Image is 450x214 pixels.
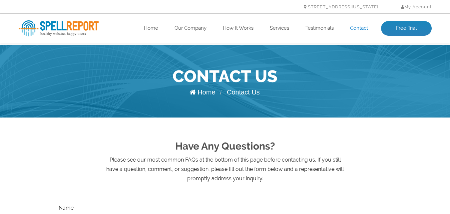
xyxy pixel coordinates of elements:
[220,90,221,95] span: /
[105,155,345,183] p: Please see our most common FAQs at the bottom of this page before contacting us. If you still hav...
[19,138,432,155] h2: Have Any Questions?
[227,88,260,96] span: Contact Us
[59,203,392,213] label: Name
[19,65,432,88] h1: Contact Us
[190,88,215,96] a: Home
